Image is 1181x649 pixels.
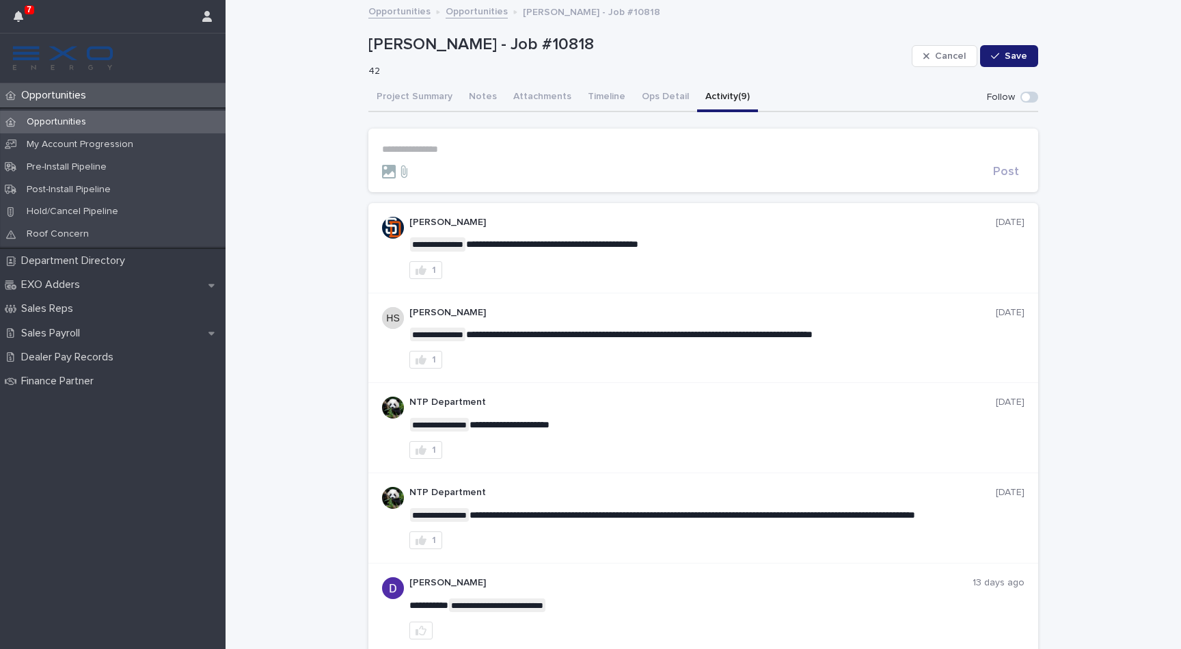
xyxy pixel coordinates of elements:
p: [DATE] [996,397,1024,408]
img: ACg8ocKfmBc8d1J27vz_SbDeFgJtBoC4f5Hv5aIMGfIM1baH=s96-c [382,217,404,239]
p: NTP Department [409,397,996,408]
p: [DATE] [996,307,1024,319]
p: [PERSON_NAME] [409,307,996,319]
button: Notes [461,83,505,112]
p: Opportunities [16,89,97,102]
img: FKS5r6ZBThi8E5hshIGi [11,44,115,72]
p: [PERSON_NAME] - Job #10818 [368,35,906,55]
p: 7 [27,5,31,14]
span: Cancel [935,51,966,61]
div: 1 [432,535,436,545]
p: Follow [987,92,1015,103]
p: [PERSON_NAME] [409,217,996,228]
img: xAN0hIuuRGCzrQ3Mt8jC [382,397,404,419]
p: Post-Install Pipeline [16,184,122,196]
p: [DATE] [996,217,1024,228]
p: Department Directory [16,254,136,267]
img: ACg8ocIU1gP_FEaDQ_CYGVWZ_dFKF6COcwT6RqE6wuSfNwot=s96-c [382,577,404,599]
a: Opportunities [368,3,431,18]
button: 1 [409,351,442,369]
button: Attachments [505,83,580,112]
p: Hold/Cancel Pipeline [16,206,129,217]
button: Activity (9) [697,83,758,112]
div: 1 [432,355,436,365]
p: [PERSON_NAME] - Job #10818 [523,3,660,18]
div: 1 [432,265,436,275]
div: 7 [14,8,31,33]
p: Finance Partner [16,375,105,388]
p: 13 days ago [973,577,1024,589]
img: xAN0hIuuRGCzrQ3Mt8jC [382,487,404,509]
p: Opportunities [16,116,97,128]
p: Sales Payroll [16,327,91,340]
p: Roof Concern [16,228,100,240]
button: 1 [409,261,442,279]
button: Timeline [580,83,634,112]
span: Save [1005,51,1027,61]
p: [PERSON_NAME] [409,577,973,589]
a: Opportunities [446,3,508,18]
button: like this post [409,622,433,639]
p: NTP Department [409,487,996,499]
button: Project Summary [368,83,461,112]
p: Dealer Pay Records [16,351,124,364]
p: [DATE] [996,487,1024,499]
p: Sales Reps [16,302,84,315]
button: Post [988,165,1024,178]
p: 42 [368,66,901,77]
p: Pre-Install Pipeline [16,161,118,173]
span: Post [993,165,1019,178]
button: 1 [409,441,442,459]
button: Ops Detail [634,83,697,112]
button: Cancel [912,45,977,67]
p: EXO Adders [16,278,91,291]
p: My Account Progression [16,139,144,150]
button: Save [980,45,1038,67]
div: 1 [432,445,436,455]
button: 1 [409,531,442,549]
